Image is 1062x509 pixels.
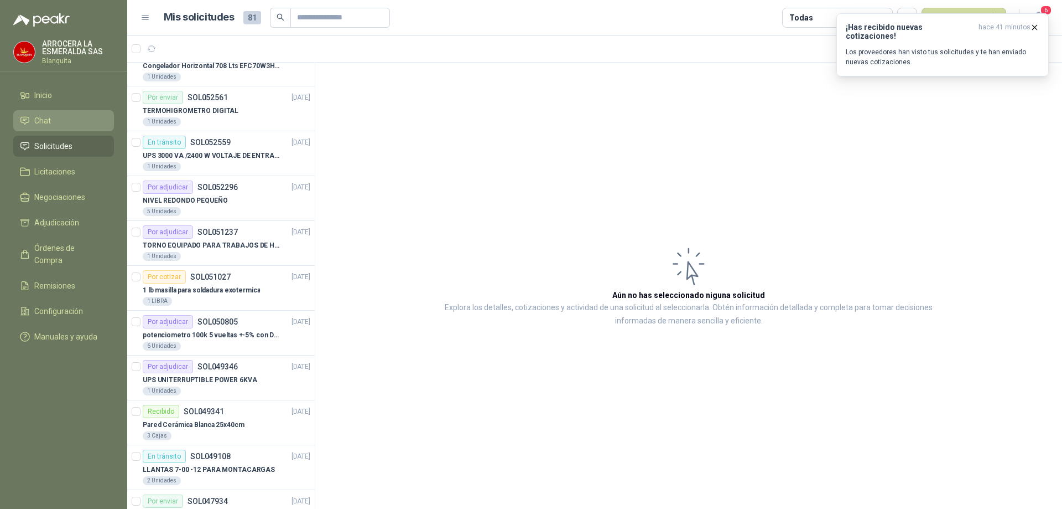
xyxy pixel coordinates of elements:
p: NIVEL REDONDO PEQUEÑO [143,196,227,206]
p: [DATE] [291,92,310,103]
div: 6 Unidades [143,342,181,351]
a: Inicio [13,85,114,106]
p: SOL051027 [190,273,231,281]
p: Los proveedores han visto tus solicitudes y te han enviado nuevas cotizaciones. [846,47,1039,67]
span: 81 [243,11,261,24]
a: Por adjudicarSOL049346[DATE] UPS UNITERRUPTIBLE POWER 6KVA1 Unidades [127,356,315,400]
span: Solicitudes [34,140,72,152]
a: Órdenes de Compra [13,238,114,271]
a: RecibidoSOL049341[DATE] Pared Cerámica Blanca 25x40cm3 Cajas [127,400,315,445]
p: [DATE] [291,407,310,417]
span: Chat [34,115,51,127]
p: SOL049341 [184,408,224,415]
p: [DATE] [291,362,310,372]
div: 1 LIBRA [143,297,172,306]
span: Negociaciones [34,191,85,203]
img: Logo peakr [13,13,70,27]
span: search [277,13,284,21]
p: 1 lb masilla para soldadura exotermica [143,285,260,296]
div: Por enviar [143,91,183,104]
a: Remisiones [13,275,114,296]
div: 5 Unidades [143,207,181,216]
p: TERMOHIGROMETRO DIGITAL [143,106,238,116]
p: SOL052296 [197,183,238,191]
div: Por adjudicar [143,225,193,239]
a: En tránsitoSOL049108[DATE] LLANTAS 7-00 -12 PARA MONTACARGAS2 Unidades [127,445,315,490]
div: 1 Unidades [143,73,181,81]
span: 6 [1040,5,1052,16]
span: Remisiones [34,280,75,292]
div: 2 Unidades [143,476,181,485]
p: [DATE] [291,137,310,148]
a: Negociaciones [13,187,114,208]
p: LLANTAS 7-00 -12 PARA MONTACARGAS [143,465,275,475]
button: 6 [1029,8,1049,28]
div: Por adjudicar [143,360,193,373]
a: Solicitudes [13,136,114,157]
div: Por cotizar [143,270,186,284]
a: Configuración [13,301,114,322]
div: En tránsito [143,136,186,149]
p: SOL049346 [197,363,238,371]
p: [DATE] [291,317,310,327]
p: [DATE] [291,272,310,282]
p: SOL052561 [188,94,228,101]
div: Por adjudicar [143,181,193,194]
div: Por enviar [143,495,183,508]
div: 1 Unidades [143,162,181,171]
a: Manuales y ayuda [13,326,114,347]
p: SOL049108 [190,453,231,460]
a: Por adjudicarSOL052296[DATE] NIVEL REDONDO PEQUEÑO5 Unidades [127,176,315,221]
div: Todas [789,12,813,24]
span: Órdenes de Compra [34,242,103,266]
div: En tránsito [143,450,186,463]
p: [DATE] [291,496,310,507]
span: Manuales y ayuda [34,331,97,343]
img: Company Logo [14,42,35,63]
p: TORNO EQUIPADO PARA TRABAJOS DE HASTA 1 METRO DE PRIMER O SEGUNDA MANO [143,240,280,251]
p: potenciometro 100k 5 vueltas +-5% con Dial perilla [143,330,280,341]
p: ARROCERA LA ESMERALDA SAS [42,40,114,55]
div: 1 Unidades [143,387,181,395]
a: Por adjudicarSOL052594[DATE] Congelador Horizontal 708 Lts EFC70W3HTW Blanco Modelo EFC70W3HTW Có... [127,42,315,86]
button: Nueva solicitud [922,8,1006,28]
span: hace 41 minutos [978,23,1030,40]
a: Por enviarSOL052561[DATE] TERMOHIGROMETRO DIGITAL1 Unidades [127,86,315,131]
a: Por adjudicarSOL050805[DATE] potenciometro 100k 5 vueltas +-5% con Dial perilla6 Unidades [127,311,315,356]
span: Inicio [34,89,52,101]
div: Recibido [143,405,179,418]
p: Explora los detalles, cotizaciones y actividad de una solicitud al seleccionarla. Obtén informaci... [426,301,951,328]
p: [DATE] [291,451,310,462]
p: Congelador Horizontal 708 Lts EFC70W3HTW Blanco Modelo EFC70W3HTW Código 501967 [143,61,280,71]
a: Por cotizarSOL051027[DATE] 1 lb masilla para soldadura exotermica1 LIBRA [127,266,315,311]
a: Por adjudicarSOL051237[DATE] TORNO EQUIPADO PARA TRABAJOS DE HASTA 1 METRO DE PRIMER O SEGUNDA MA... [127,221,315,266]
div: 3 Cajas [143,431,171,440]
a: En tránsitoSOL052559[DATE] UPS 3000 VA /2400 W VOLTAJE DE ENTRADA / SALIDA 12V ON LINE1 Unidades [127,131,315,176]
span: Adjudicación [34,217,79,229]
p: [DATE] [291,227,310,238]
p: UPS UNITERRUPTIBLE POWER 6KVA [143,375,257,385]
div: 1 Unidades [143,117,181,126]
a: Licitaciones [13,161,114,182]
p: SOL052559 [190,138,231,146]
h1: Mis solicitudes [164,9,235,25]
a: Adjudicación [13,212,114,233]
p: [DATE] [291,182,310,193]
div: Por adjudicar [143,315,193,328]
span: Configuración [34,305,83,317]
p: Blanquita [42,58,114,64]
button: ¡Has recibido nuevas cotizaciones!hace 41 minutos Los proveedores han visto tus solicitudes y te ... [836,13,1049,76]
p: UPS 3000 VA /2400 W VOLTAJE DE ENTRADA / SALIDA 12V ON LINE [143,151,280,161]
p: Pared Cerámica Blanca 25x40cm [143,420,244,430]
p: SOL047934 [188,497,228,505]
a: Chat [13,110,114,131]
h3: ¡Has recibido nuevas cotizaciones! [846,23,974,40]
p: SOL050805 [197,318,238,326]
span: Licitaciones [34,166,75,178]
h3: Aún no has seleccionado niguna solicitud [612,289,765,301]
p: SOL051237 [197,228,238,236]
div: 1 Unidades [143,252,181,261]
